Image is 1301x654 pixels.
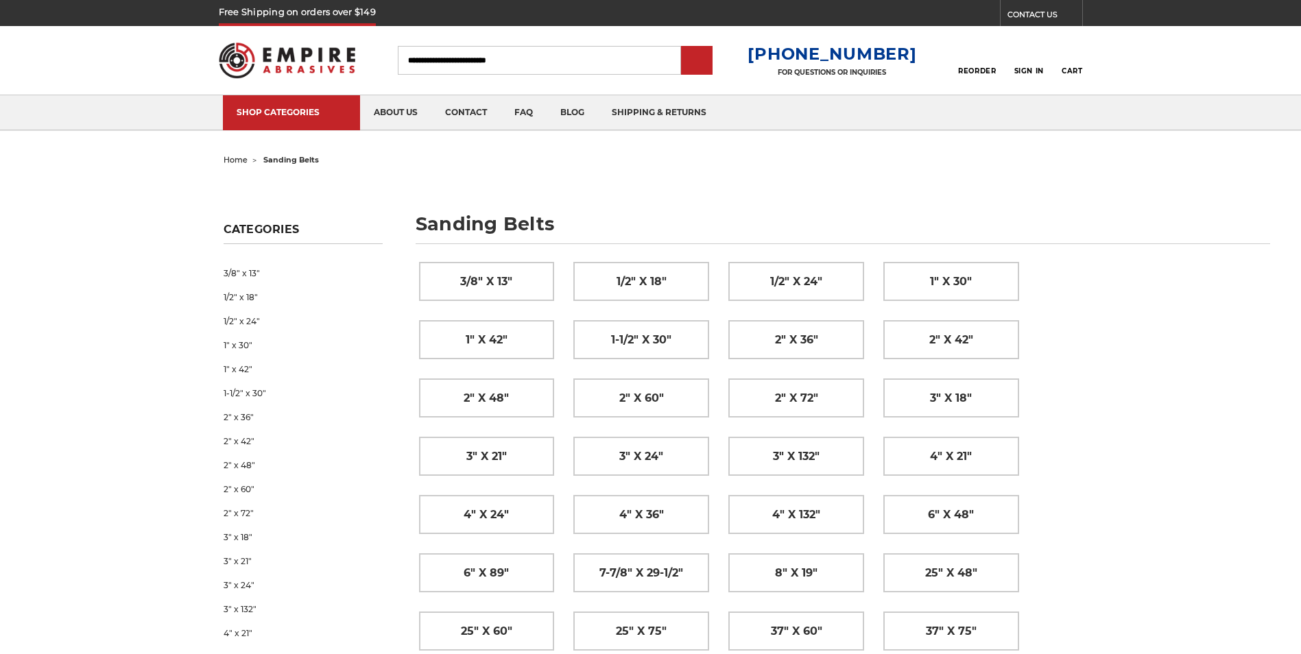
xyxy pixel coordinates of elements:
a: contact [431,95,501,130]
a: 1/2" x 18" [224,285,383,309]
a: 2" x 36" [729,321,863,359]
span: 8" x 19" [775,561,817,585]
span: 6" x 48" [928,503,974,526]
span: Cart [1062,66,1082,75]
a: 3" x 18" [884,379,1018,417]
a: 37" x 60" [729,612,863,650]
a: 2" x 48" [420,379,554,417]
p: FOR QUESTIONS OR INQUIRIES [748,68,916,77]
a: Reorder [958,45,996,75]
div: SHOP CATEGORIES [237,107,346,117]
a: 3" x 18" [224,525,383,549]
a: about us [360,95,431,130]
a: 3" x 132" [729,437,863,475]
span: 2" x 60" [619,387,664,410]
a: 3/8" x 13" [224,261,383,285]
a: 3" x 21" [420,437,554,475]
span: 25" x 75" [616,620,667,643]
a: home [224,155,248,165]
span: 1" x 30" [930,270,972,293]
a: 1" x 42" [420,321,554,359]
a: 1" x 30" [224,333,383,357]
a: 2" x 42" [884,321,1018,359]
a: 25" x 60" [420,612,554,650]
span: 1" x 42" [466,328,508,352]
a: 1/2" x 24" [224,309,383,333]
a: 3/8" x 13" [420,263,554,300]
a: 1/2" x 24" [729,263,863,300]
span: 3" x 24" [619,445,663,468]
a: shipping & returns [598,95,720,130]
span: 2" x 42" [929,328,973,352]
a: 37" x 75" [884,612,1018,650]
a: faq [501,95,547,130]
span: 37" x 60" [771,620,822,643]
a: 4" x 36" [574,496,708,533]
a: 25" x 75" [574,612,708,650]
span: 3" x 18" [930,387,972,410]
span: 2" x 72" [775,387,818,410]
input: Submit [683,47,711,75]
span: sanding belts [263,155,319,165]
a: 4" x 21" [884,437,1018,475]
a: 4" x 132" [729,496,863,533]
a: 8" x 19" [729,554,863,592]
a: CONTACT US [1007,7,1082,26]
span: 25" x 48" [925,561,977,585]
a: [PHONE_NUMBER] [748,44,916,64]
a: 2" x 48" [224,453,383,477]
a: 1" x 30" [884,263,1018,300]
h5: Categories [224,223,383,244]
a: Cart [1062,45,1082,75]
span: 7-7/8" x 29-1/2" [599,561,683,585]
span: 1/2" x 24" [770,270,822,293]
a: 4" x 24" [420,496,554,533]
a: 2" x 60" [224,477,383,501]
a: 2" x 72" [224,501,383,525]
a: 25" x 48" [884,554,1018,592]
span: 2" x 48" [464,387,509,410]
a: 2" x 60" [574,379,708,417]
span: Reorder [958,66,996,75]
span: 3/8" x 13" [460,270,512,293]
a: 1" x 42" [224,357,383,381]
span: 3" x 132" [773,445,820,468]
a: 1-1/2" x 30" [224,381,383,405]
a: 3" x 132" [224,597,383,621]
a: 7-7/8" x 29-1/2" [574,554,708,592]
span: Sign In [1014,66,1044,75]
span: 2" x 36" [775,328,818,352]
span: 1/2" x 18" [617,270,667,293]
img: Empire Abrasives [219,34,356,87]
a: 3" x 24" [224,573,383,597]
span: 37" x 75" [926,620,977,643]
span: 25" x 60" [461,620,512,643]
span: 4" x 132" [772,503,820,526]
a: blog [547,95,598,130]
a: 3" x 24" [574,437,708,475]
span: 4" x 36" [619,503,664,526]
span: 4" x 21" [930,445,972,468]
span: 1-1/2" x 30" [611,328,671,352]
a: 2" x 42" [224,429,383,453]
span: 6" x 89" [464,561,509,585]
a: 2" x 72" [729,379,863,417]
h1: sanding belts [416,215,1270,244]
a: 1-1/2" x 30" [574,321,708,359]
a: 6" x 48" [884,496,1018,533]
a: 4" x 21" [224,621,383,645]
span: 4" x 24" [464,503,509,526]
span: 3" x 21" [466,445,507,468]
a: 2" x 36" [224,405,383,429]
a: 1/2" x 18" [574,263,708,300]
a: SHOP CATEGORIES [223,95,360,130]
a: 6" x 89" [420,554,554,592]
a: 3" x 21" [224,549,383,573]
